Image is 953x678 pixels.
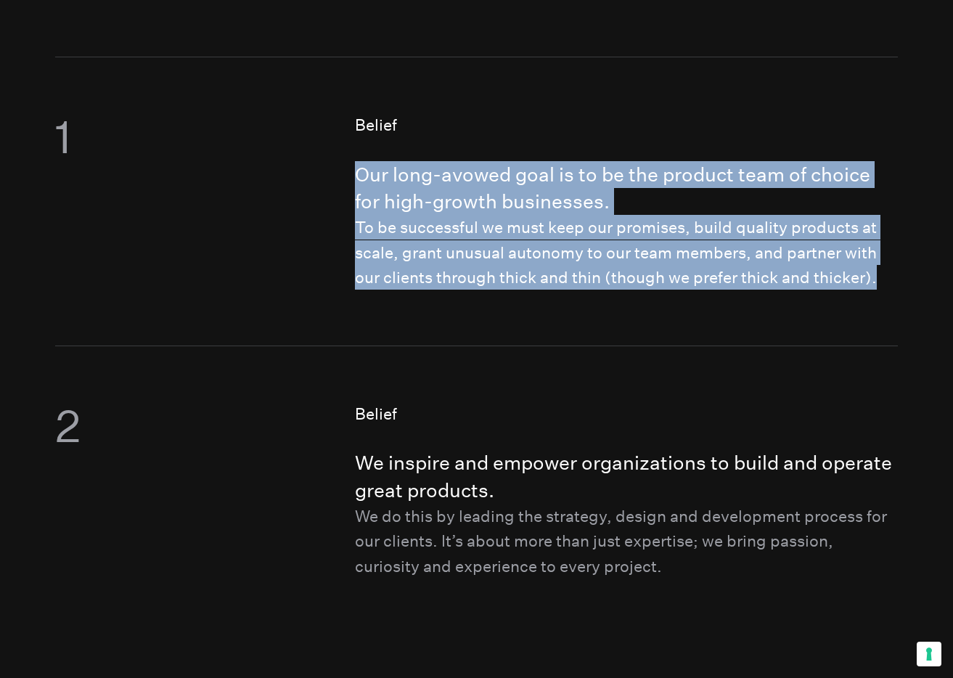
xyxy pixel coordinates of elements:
[355,504,898,579] p: We do this by leading the strategy, design and development process for our clients. It’s about mo...
[355,449,898,504] h4: We inspire and empower organizations to build and operate great products.
[355,161,898,216] h4: Our long-avowed goal is to be the product team of choice for high-growth businesses.
[917,642,941,666] button: Your consent preferences for tracking technologies
[355,401,898,426] p: Belief
[355,113,898,137] p: Belief
[355,215,898,290] p: To be successful we must keep our promises, build quality products at scale, grant unusual autono...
